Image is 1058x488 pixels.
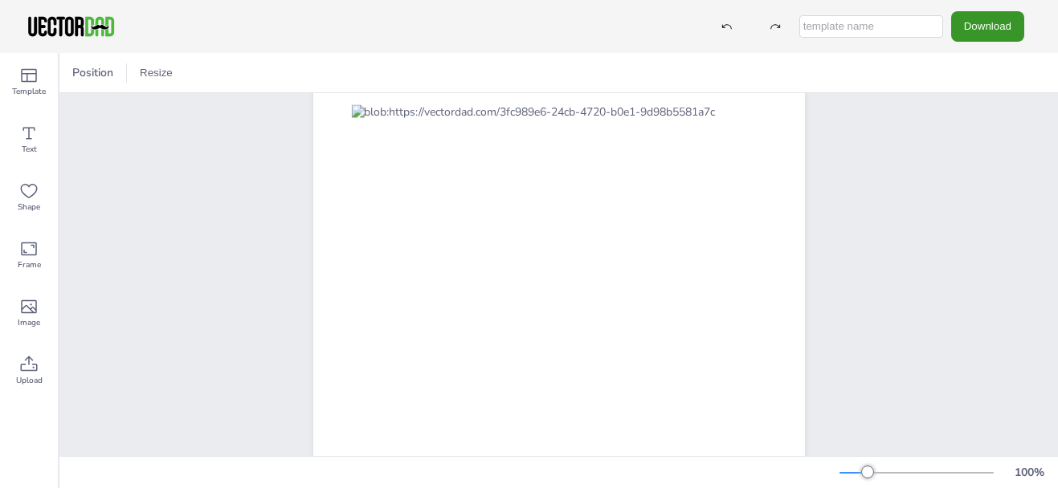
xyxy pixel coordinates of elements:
[26,14,116,39] img: VectorDad-1.png
[16,374,43,387] span: Upload
[1010,465,1048,480] div: 100 %
[22,143,37,156] span: Text
[18,316,40,329] span: Image
[18,201,40,213] span: Shape
[69,65,116,80] span: Position
[18,258,41,271] span: Frame
[12,85,46,98] span: Template
[133,60,179,86] button: Resize
[951,11,1024,41] button: Download
[799,15,943,38] input: template name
